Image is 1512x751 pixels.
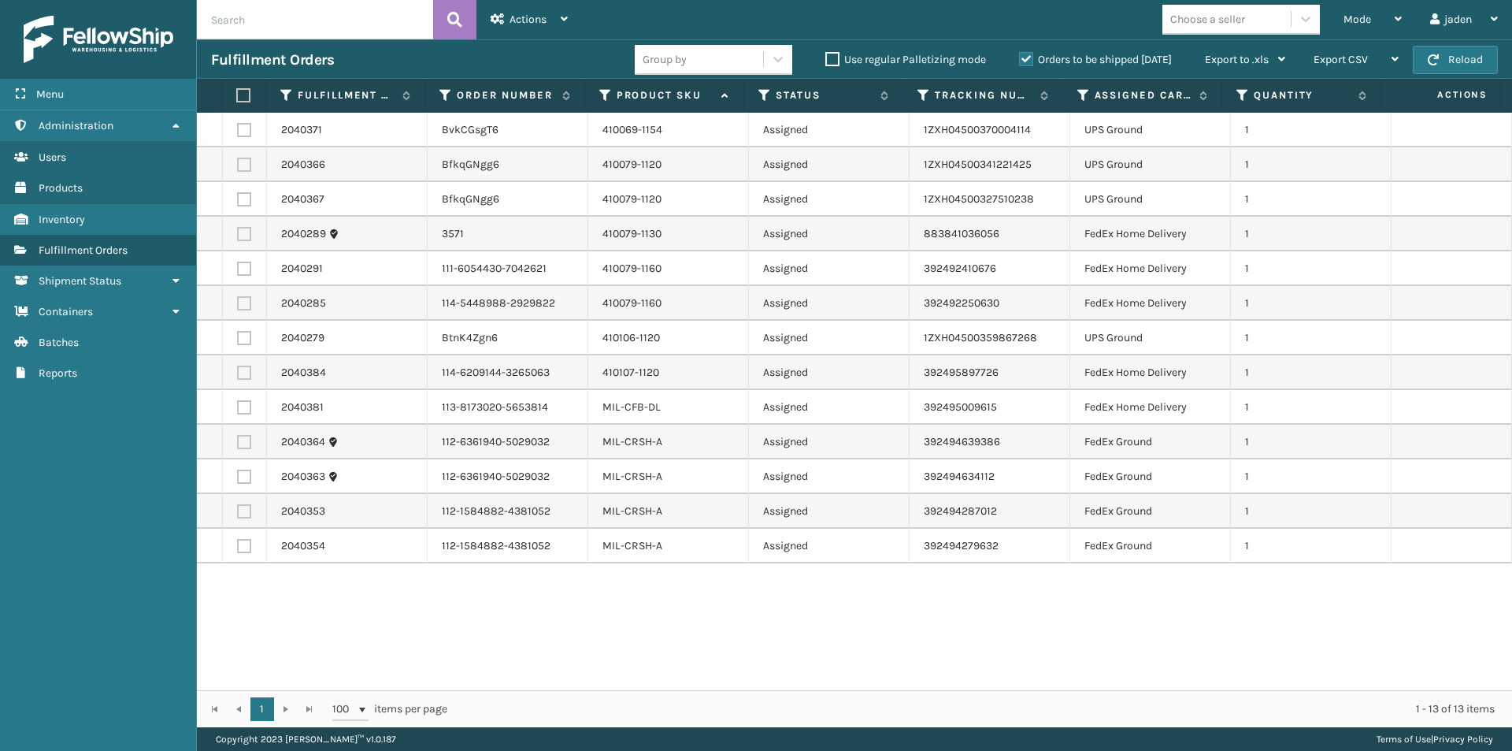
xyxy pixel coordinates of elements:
label: Status [776,88,873,102]
a: 392494634112 [924,470,995,483]
span: Export to .xls [1205,53,1269,66]
a: 1ZXH04500341221425 [924,158,1032,171]
a: 410079-1160 [602,262,661,275]
a: 1 [250,697,274,721]
span: Containers [39,305,93,318]
td: UPS Ground [1070,147,1231,182]
span: Mode [1343,13,1371,26]
td: 112-1584882-4381052 [428,529,588,563]
td: FedEx Ground [1070,425,1231,459]
td: FedEx Ground [1070,529,1231,563]
td: 1 [1231,529,1392,563]
td: FedEx Ground [1070,459,1231,494]
span: 100 [332,701,356,717]
td: Assigned [749,182,910,217]
td: 1 [1231,217,1392,251]
td: Assigned [749,459,910,494]
td: Assigned [749,425,910,459]
a: 2040364 [281,434,325,450]
label: Tracking Number [935,88,1032,102]
td: BtnK4Zgn6 [428,321,588,355]
span: Users [39,151,66,164]
span: Menu [36,87,64,101]
td: 1 [1231,390,1392,425]
a: 410107-1120 [602,366,659,379]
div: Group by [643,51,687,68]
label: Orders to be shipped [DATE] [1019,53,1172,66]
h3: Fulfillment Orders [211,50,334,69]
td: UPS Ground [1070,321,1231,355]
a: 2040363 [281,469,325,485]
td: 114-5448988-2929822 [428,286,588,321]
td: 1 [1231,286,1392,321]
a: MIL-CRSH-A [602,470,662,483]
a: 2040354 [281,538,325,554]
td: BfkqGNgg6 [428,182,588,217]
td: 113-8173020-5653814 [428,390,588,425]
td: BfkqGNgg6 [428,147,588,182]
a: 1ZXH04500327510238 [924,192,1034,206]
span: Shipment Status [39,274,121,288]
label: Assigned Carrier Service [1095,88,1191,102]
a: 392492410676 [924,262,996,275]
td: Assigned [749,355,910,390]
td: 1 [1231,251,1392,286]
td: FedEx Ground [1070,494,1231,529]
td: 112-6361940-5029032 [428,425,588,459]
p: Copyright 2023 [PERSON_NAME]™ v 1.0.187 [216,727,396,751]
a: 392494279632 [924,539,999,552]
a: 1ZXH04500370004114 [924,123,1031,136]
td: 1 [1231,113,1392,147]
a: 410106-1120 [602,331,660,344]
a: 1ZXH04500359867268 [924,331,1037,344]
td: 1 [1231,355,1392,390]
a: 2040381 [281,400,324,415]
td: Assigned [749,494,910,529]
label: Product SKU [617,88,713,102]
td: FedEx Home Delivery [1070,251,1231,286]
td: FedEx Home Delivery [1070,286,1231,321]
td: 1 [1231,321,1392,355]
span: Fulfillment Orders [39,244,128,257]
a: MIL-CFB-DL [602,400,661,414]
a: MIL-CRSH-A [602,539,662,552]
div: | [1377,727,1493,751]
a: 392494287012 [924,504,997,518]
a: 410079-1160 [602,296,661,310]
td: UPS Ground [1070,113,1231,147]
td: 112-6361940-5029032 [428,459,588,494]
span: Batches [39,336,79,349]
label: Order Number [457,88,554,102]
label: Quantity [1254,88,1351,102]
span: Actions [510,13,547,26]
a: 410079-1120 [602,192,661,206]
td: 1 [1231,147,1392,182]
a: Privacy Policy [1433,734,1493,745]
span: Products [39,181,83,195]
td: FedEx Home Delivery [1070,355,1231,390]
td: 1 [1231,459,1392,494]
a: 392494639386 [924,435,1000,448]
td: Assigned [749,529,910,563]
a: 2040353 [281,504,325,519]
div: 1 - 13 of 13 items [469,701,1495,717]
label: Fulfillment Order Id [298,88,395,102]
a: 392492250630 [924,296,999,310]
td: FedEx Home Delivery [1070,217,1231,251]
a: 2040366 [281,157,325,173]
a: 2040285 [281,296,326,311]
span: Actions [1386,82,1497,108]
a: 392495009615 [924,400,997,414]
td: Assigned [749,251,910,286]
a: 410069-1154 [602,123,662,136]
td: 1 [1231,494,1392,529]
a: MIL-CRSH-A [602,504,662,518]
a: MIL-CRSH-A [602,435,662,448]
img: logo [24,16,173,63]
a: 392495897726 [924,366,999,379]
td: Assigned [749,390,910,425]
label: Use regular Palletizing mode [825,53,986,66]
td: FedEx Home Delivery [1070,390,1231,425]
span: Administration [39,119,113,132]
a: Terms of Use [1377,734,1431,745]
